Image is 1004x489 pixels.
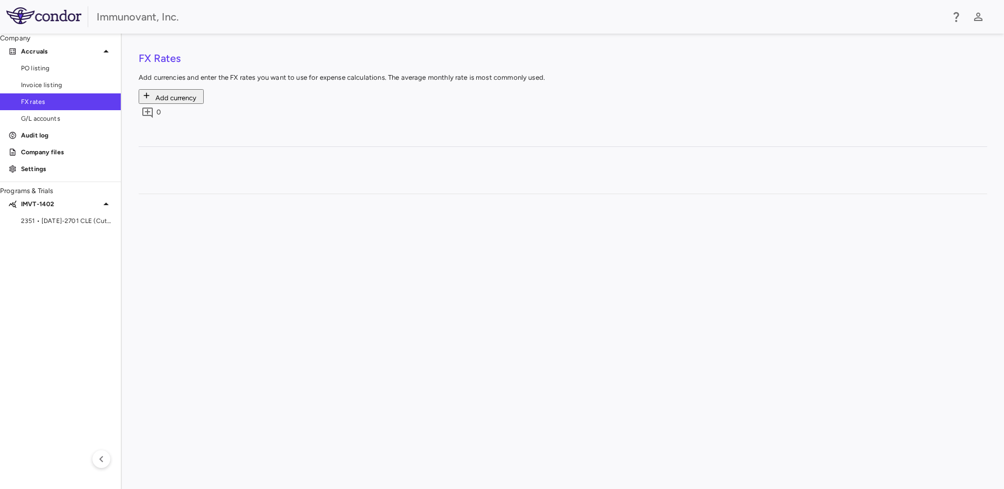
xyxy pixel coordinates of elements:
span: 0 [156,108,161,116]
h4: FX Rates [139,50,987,66]
p: Add currencies and enter the FX rates you want to use for expense calculations. The average month... [139,73,987,82]
span: FX rates [21,97,112,107]
button: Add comment [139,104,156,122]
p: Audit log [21,131,112,140]
span: Invoice listing [21,80,112,90]
span: PO listing [21,63,112,73]
p: Company files [21,147,112,157]
p: Accruals [21,47,100,56]
p: Settings [21,164,112,174]
span: G/L accounts [21,114,112,123]
div: Immunovant, Inc. [97,9,943,25]
button: Add currency [139,89,204,104]
img: logo-full-SnFGN8VE.png [6,7,81,24]
svg: Add comment [141,107,154,119]
p: IMVT-1402 [21,199,100,209]
span: 2351 • [DATE]-2701 CLE (Cutaneous [MEDICAL_DATA]) [21,216,112,226]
